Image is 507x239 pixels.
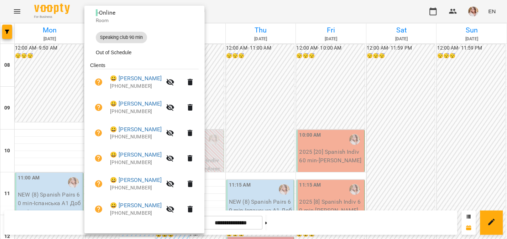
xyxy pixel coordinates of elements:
span: - Online [96,9,117,16]
button: Unpaid. Bill the attendance? [90,150,107,167]
button: Unpaid. Bill the attendance? [90,124,107,142]
ul: Clients [90,62,199,224]
a: 😀 [PERSON_NAME] [110,151,162,159]
p: [PHONE_NUMBER] [110,83,162,90]
span: Speaking club 90 min [96,34,147,41]
button: Unpaid. Bill the attendance? [90,99,107,116]
button: Unpaid. Bill the attendance? [90,175,107,192]
a: 😀 [PERSON_NAME] [110,100,162,108]
a: 😀 [PERSON_NAME] [110,176,162,184]
p: [PHONE_NUMBER] [110,133,162,141]
button: Unpaid. Bill the attendance? [90,73,107,91]
p: [PHONE_NUMBER] [110,159,162,166]
p: [PHONE_NUMBER] [110,210,162,217]
p: [PHONE_NUMBER] [110,108,162,115]
button: Unpaid. Bill the attendance? [90,200,107,218]
p: Room [96,17,193,24]
p: [PHONE_NUMBER] [110,184,162,192]
a: 😀 [PERSON_NAME] [110,125,162,134]
a: 😀 [PERSON_NAME] [110,74,162,83]
li: Out of Schedule [90,46,199,59]
a: 😀 [PERSON_NAME] [110,201,162,210]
